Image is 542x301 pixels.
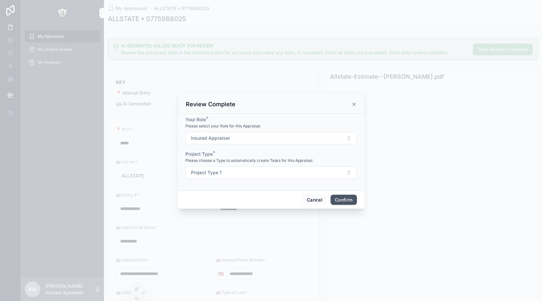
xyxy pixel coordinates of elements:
h3: Review Complete [186,100,235,108]
button: Select Button [185,132,357,144]
span: Insured Appraiser [191,135,230,141]
button: Select Button [185,166,357,179]
button: Cancel [303,195,327,205]
button: Confirm [331,195,357,205]
span: Project Type 1 [191,169,221,176]
span: Please select your Role for this Appraisal. [185,124,261,129]
span: Project Type [185,151,213,157]
span: Your Role [185,117,206,122]
span: Please choose a Type to automatically create Tasks for this Appraisal. [185,158,313,163]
